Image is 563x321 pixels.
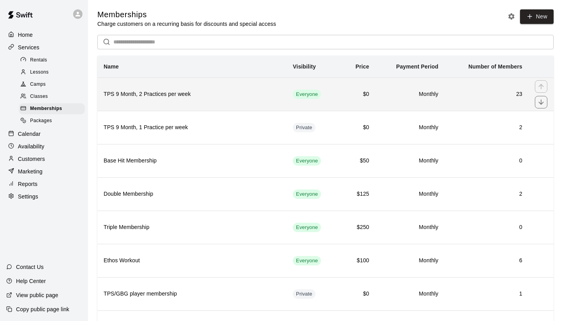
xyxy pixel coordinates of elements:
[19,91,88,103] a: Classes
[104,256,280,265] h6: Ethos Workout
[19,115,88,127] a: Packages
[293,63,316,70] b: Visibility
[30,69,49,76] span: Lessons
[18,155,45,163] p: Customers
[396,63,438,70] b: Payment Period
[19,91,85,102] div: Classes
[18,31,33,39] p: Home
[104,190,280,198] h6: Double Membership
[451,223,522,232] h6: 0
[382,190,438,198] h6: Monthly
[19,55,85,66] div: Rentals
[382,123,438,132] h6: Monthly
[293,290,316,298] span: Private
[468,63,522,70] b: Number of Members
[344,157,369,165] h6: $50
[382,223,438,232] h6: Monthly
[451,90,522,99] h6: 23
[19,66,88,78] a: Lessons
[344,123,369,132] h6: $0
[19,54,88,66] a: Rentals
[293,123,316,132] div: This membership is hidden from the memberships page
[104,63,119,70] b: Name
[293,124,316,132] span: Private
[104,123,280,132] h6: TPS 9 Month, 1 Practice per week
[293,256,321,265] div: This membership is visible to all customers
[344,190,369,198] h6: $125
[6,153,82,165] a: Customers
[30,56,47,64] span: Rentals
[18,180,38,188] p: Reports
[293,223,321,232] div: This membership is visible to all customers
[6,29,82,41] a: Home
[30,117,52,125] span: Packages
[451,256,522,265] h6: 6
[382,256,438,265] h6: Monthly
[104,290,280,298] h6: TPS/GBG player membership
[104,223,280,232] h6: Triple Membership
[382,290,438,298] h6: Monthly
[30,105,62,113] span: Memberships
[6,166,82,177] a: Marketing
[451,157,522,165] h6: 0
[6,178,82,190] a: Reports
[30,93,48,101] span: Classes
[30,81,46,88] span: Camps
[6,41,82,53] a: Services
[293,156,321,166] div: This membership is visible to all customers
[506,11,517,22] button: Memberships settings
[293,90,321,99] div: This membership is visible to all customers
[6,191,82,202] a: Settings
[104,157,280,165] h6: Base Hit Membership
[18,142,45,150] p: Availability
[382,90,438,99] h6: Monthly
[293,157,321,165] span: Everyone
[16,277,46,285] p: Help Center
[520,9,554,24] a: New
[16,305,69,313] p: Copy public page link
[293,191,321,198] span: Everyone
[16,291,58,299] p: View public page
[344,223,369,232] h6: $250
[451,190,522,198] h6: 2
[6,128,82,140] a: Calendar
[19,115,85,126] div: Packages
[104,90,280,99] h6: TPS 9 Month, 2 Practices per week
[19,67,85,78] div: Lessons
[6,141,82,152] a: Availability
[344,290,369,298] h6: $0
[19,103,85,114] div: Memberships
[18,168,43,175] p: Marketing
[97,9,276,20] h5: Memberships
[293,189,321,199] div: This membership is visible to all customers
[344,256,369,265] h6: $100
[18,130,41,138] p: Calendar
[451,123,522,132] h6: 2
[293,289,316,299] div: This membership is hidden from the memberships page
[18,43,39,51] p: Services
[344,90,369,99] h6: $0
[535,96,547,108] button: move item down
[293,224,321,231] span: Everyone
[293,257,321,265] span: Everyone
[451,290,522,298] h6: 1
[16,263,44,271] p: Contact Us
[19,103,88,115] a: Memberships
[19,79,88,91] a: Camps
[382,157,438,165] h6: Monthly
[18,193,38,200] p: Settings
[97,20,276,28] p: Charge customers on a recurring basis for discounts and special access
[355,63,369,70] b: Price
[19,79,85,90] div: Camps
[293,91,321,98] span: Everyone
